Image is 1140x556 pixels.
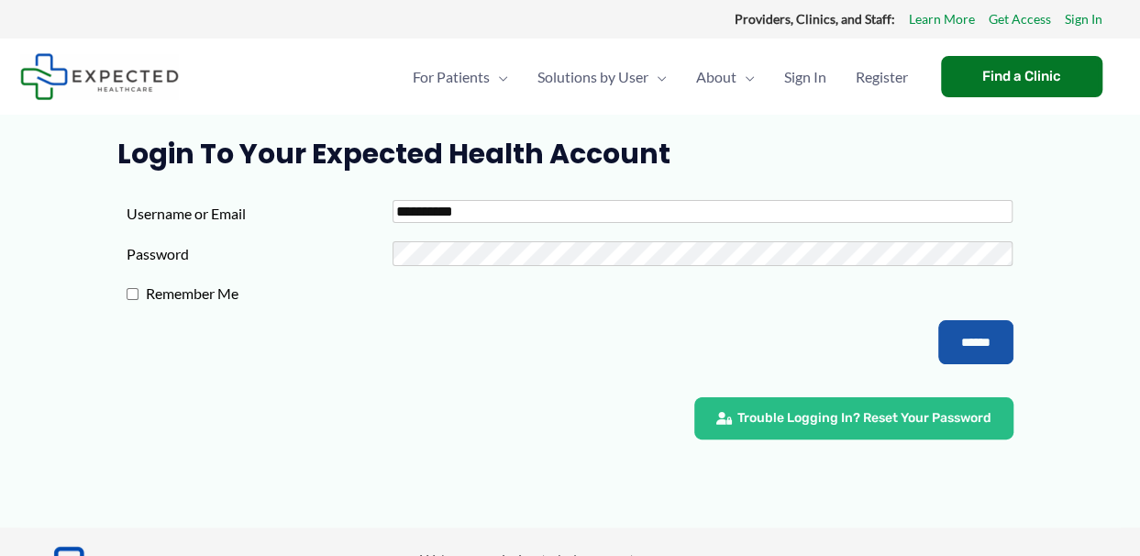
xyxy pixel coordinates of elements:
a: For PatientsMenu Toggle [398,45,523,109]
h1: Login to Your Expected Health Account [117,138,1023,171]
a: Solutions by UserMenu Toggle [523,45,681,109]
span: Solutions by User [537,45,648,109]
span: For Patients [413,45,490,109]
strong: Providers, Clinics, and Staff: [735,11,895,27]
img: npw-badge-icon-locked.svg [978,246,992,261]
span: Menu Toggle [648,45,667,109]
span: Menu Toggle [490,45,508,109]
a: Get Access [989,7,1051,31]
label: Username or Email [127,200,393,228]
a: Sign In [769,45,841,109]
span: Register [856,45,908,109]
nav: Primary Site Navigation [398,45,923,109]
img: npw-badge-icon-locked.svg [978,205,992,219]
span: Menu Toggle [736,45,755,109]
span: Sign In [784,45,826,109]
label: Password [127,240,393,268]
a: Register [841,45,923,109]
a: Sign In [1065,7,1102,31]
a: Trouble Logging In? Reset Your Password [694,397,1013,439]
a: Find a Clinic [941,56,1102,97]
label: Remember Me [138,280,404,307]
span: About [696,45,736,109]
a: Learn More [909,7,975,31]
span: Trouble Logging In? Reset Your Password [737,412,991,425]
img: Expected Healthcare Logo - side, dark font, small [20,53,179,100]
a: AboutMenu Toggle [681,45,769,109]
